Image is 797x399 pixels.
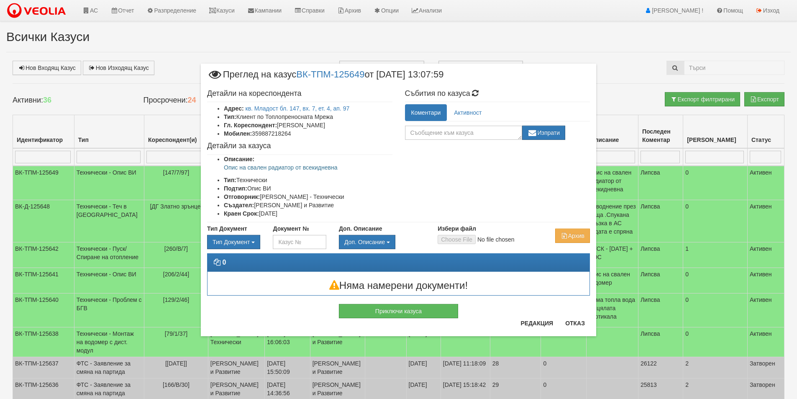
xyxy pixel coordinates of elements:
[555,229,590,243] button: Архив
[224,177,236,183] b: Тип:
[273,224,309,233] label: Документ №
[339,224,382,233] label: Доп. Описание
[207,142,392,150] h4: Детайли за казуса
[339,235,395,249] button: Доп. Описание
[438,224,476,233] label: Избери файл
[224,113,236,120] b: Тип:
[213,239,250,245] span: Тип Документ
[207,90,392,98] h4: Детайли на кореспондента
[224,201,392,209] li: [PERSON_NAME] и Развитие
[224,210,259,217] b: Краен Срок:
[207,235,260,249] button: Тип Документ
[224,113,392,121] li: Клиент по Топлопреносната Мрежа
[224,105,244,112] b: Адрес:
[207,224,247,233] label: Тип Документ
[224,156,254,162] b: Описание:
[344,239,385,245] span: Доп. Описание
[339,235,425,249] div: Двоен клик, за изчистване на избраната стойност.
[224,202,254,209] b: Създател:
[224,129,392,138] li: 359887218264
[224,130,252,137] b: Мобилен:
[222,259,226,266] strong: 0
[224,122,277,129] b: Гл. Кореспондент:
[224,185,247,192] b: Подтип:
[448,104,488,121] a: Активност
[208,280,589,291] h3: Няма намерени документи!
[207,235,260,249] div: Двоен клик, за изчистване на избраната стойност.
[405,90,590,98] h4: Събития по казуса
[224,176,392,184] li: Технически
[515,317,558,330] button: Редакция
[339,304,458,318] button: Приключи казуса
[224,209,392,218] li: [DATE]
[224,193,392,201] li: [PERSON_NAME] - Технически
[296,69,364,79] a: ВК-ТПМ-125649
[224,193,260,200] b: Отговорник:
[560,317,590,330] button: Отказ
[207,70,443,85] span: Преглед на казус от [DATE] 13:07:59
[224,121,392,129] li: [PERSON_NAME]
[224,163,392,172] p: Опис на свален радиатор от всекидневна
[522,126,566,140] button: Изпрати
[224,184,392,193] li: Опис ВИ
[405,104,447,121] a: Коментари
[246,105,350,112] a: кв. Младост бл. 147, вх. 7, ет. 4, ап. 97
[273,235,326,249] input: Казус №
